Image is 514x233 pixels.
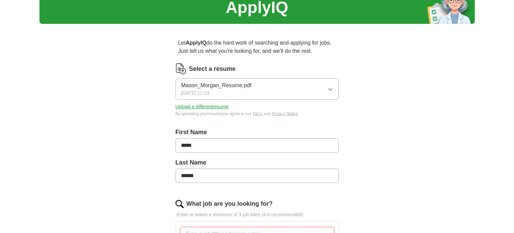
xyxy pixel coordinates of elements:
label: What job are you looking for? [186,199,273,208]
strong: ApplyIQ [186,40,206,46]
p: Enter or select a minimum of 3 job titles (4-8 recommended) [176,211,339,218]
img: search.png [176,200,184,208]
span: [DATE] 11:03 [181,90,210,97]
button: Upload a differentresume [176,103,229,110]
label: First Name [176,128,339,137]
label: Select a resume [189,64,236,74]
img: CV Icon [176,63,186,74]
a: Privacy Notice [272,111,298,116]
p: Let do the hard work of searching and applying for jobs. Just tell us what you're looking for, an... [176,36,339,58]
button: Mason_Morgan_Resume.pdf[DATE] 11:03 [176,78,339,100]
span: Mason_Morgan_Resume.pdf [181,81,251,90]
div: By uploading your resume you agree to our and . [176,111,339,117]
a: T&Cs [252,111,263,116]
label: Last Name [176,158,339,167]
